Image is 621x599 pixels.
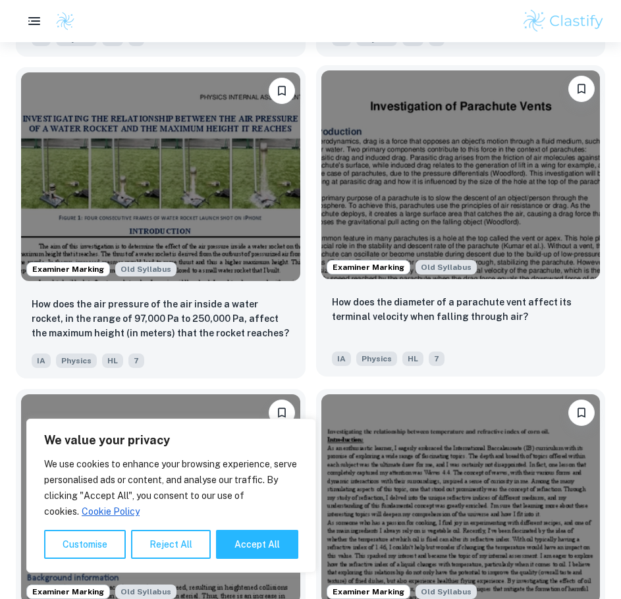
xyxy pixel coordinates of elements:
a: Examiner MarkingStarting from the May 2025 session, the Physics IA requirements have changed. It'... [16,67,306,379]
p: How does the air pressure of the air inside a water rocket, in the range of 97,000 Pa to 250,000 ... [32,297,290,340]
div: Starting from the May 2025 session, the Physics IA requirements have changed. It's OK to refer to... [416,585,477,599]
span: HL [402,352,423,366]
img: Clastify logo [55,11,75,31]
span: IA [332,352,351,366]
div: Starting from the May 2025 session, the Physics IA requirements have changed. It's OK to refer to... [115,585,176,599]
div: We value your privacy [26,419,316,573]
span: Examiner Marking [327,261,410,273]
p: We use cookies to enhance your browsing experience, serve personalised ads or content, and analys... [44,456,298,519]
button: Customise [44,530,126,559]
span: 7 [128,353,144,368]
p: How does the diameter of a parachute vent affect its terminal velocity when falling through air? [332,295,590,324]
img: Physics IA example thumbnail: How does the diameter of a parachute ven [321,70,601,280]
a: Clastify logo [47,11,75,31]
button: Reject All [131,530,211,559]
span: Old Syllabus [416,260,477,274]
span: Old Syllabus [416,585,477,599]
span: 7 [429,352,445,366]
a: Cookie Policy [81,506,140,517]
span: HL [102,353,123,368]
a: Examiner MarkingStarting from the May 2025 session, the Physics IA requirements have changed. It'... [316,67,606,379]
button: Please log in to bookmark exemplars [568,400,595,426]
button: Please log in to bookmark exemplars [269,400,295,426]
span: Physics [356,352,397,366]
button: Please log in to bookmark exemplars [269,78,295,104]
span: Old Syllabus [115,585,176,599]
button: Accept All [216,530,298,559]
div: Starting from the May 2025 session, the Physics IA requirements have changed. It's OK to refer to... [115,262,176,276]
p: We value your privacy [44,432,298,448]
span: Examiner Marking [27,586,109,598]
span: IA [32,353,51,368]
span: Physics [56,353,97,368]
span: Old Syllabus [115,262,176,276]
span: Examiner Marking [327,586,410,598]
div: Starting from the May 2025 session, the Physics IA requirements have changed. It's OK to refer to... [416,260,477,274]
button: Please log in to bookmark exemplars [568,76,595,102]
img: Physics IA example thumbnail: How does the air pressure of the air ins [21,72,300,282]
img: Clastify logo [522,8,605,34]
span: Examiner Marking [27,263,109,275]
